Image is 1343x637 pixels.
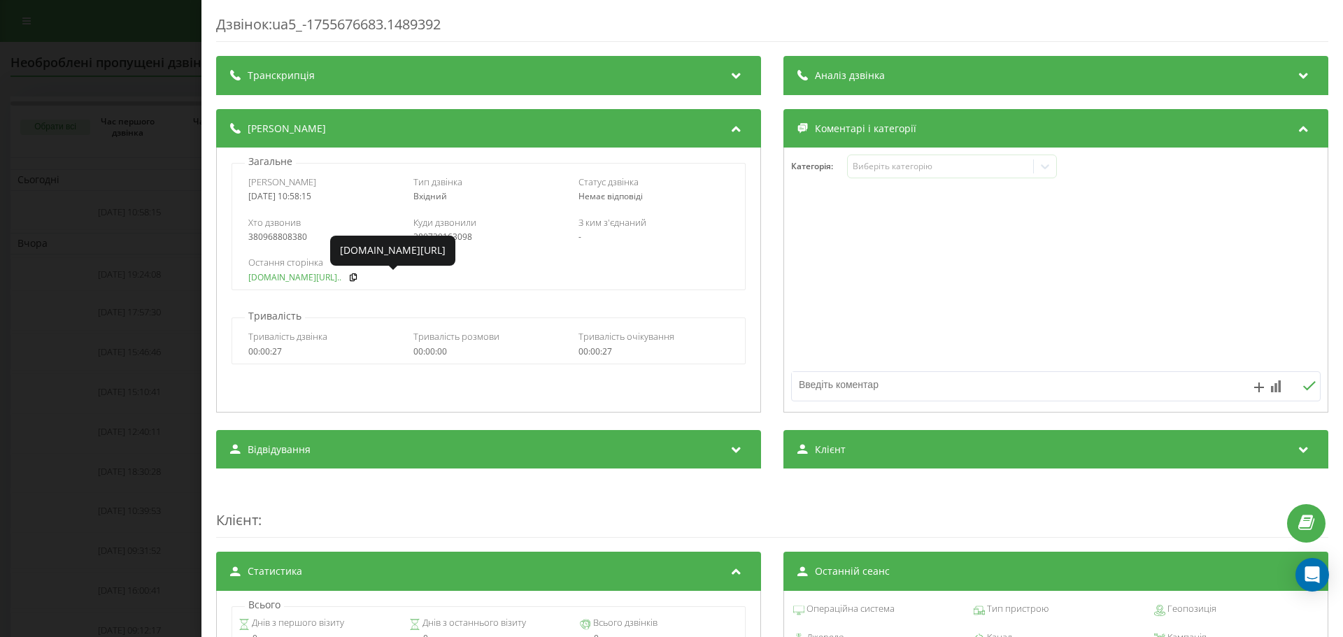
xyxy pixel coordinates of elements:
[985,602,1049,616] span: Тип пристрою
[245,309,305,323] p: Тривалість
[216,15,1328,42] div: Дзвінок : ua5_-1755676683.1489392
[578,216,646,229] span: З ким з'єднаний
[248,256,323,269] span: Остання сторінка
[245,598,284,612] p: Всього
[248,273,341,282] a: [DOMAIN_NAME][URL]..
[413,232,564,242] div: 380739163098
[413,330,499,343] span: Тривалість розмови
[1165,602,1216,616] span: Геопозиція
[340,243,446,257] div: [DOMAIN_NAME][URL]
[413,216,476,229] span: Куди дзвонили
[248,564,302,578] span: Статистика
[815,69,885,83] span: Аналіз дзвінка
[578,190,643,202] span: Немає відповіді
[791,162,847,171] h4: Категорія :
[250,616,344,630] span: Днів з першого візиту
[248,232,399,242] div: 380968808380
[413,190,447,202] span: Вхідний
[815,443,846,457] span: Клієнт
[578,347,729,357] div: 00:00:27
[245,155,296,169] p: Загальне
[248,176,316,188] span: [PERSON_NAME]
[216,510,258,529] span: Клієнт
[578,232,729,242] div: -
[248,69,315,83] span: Транскрипція
[248,443,311,457] span: Відвідування
[248,216,301,229] span: Хто дзвонив
[1295,558,1329,592] div: Open Intercom Messenger
[216,482,1328,538] div: :
[815,122,916,136] span: Коментарі і категорії
[413,347,564,357] div: 00:00:00
[853,161,1028,172] div: Виберіть категорію
[578,330,674,343] span: Тривалість очікування
[804,602,895,616] span: Операційна система
[413,176,462,188] span: Тип дзвінка
[248,330,327,343] span: Тривалість дзвінка
[591,616,658,630] span: Всього дзвінків
[248,122,326,136] span: [PERSON_NAME]
[248,192,399,201] div: [DATE] 10:58:15
[248,347,399,357] div: 00:00:27
[578,176,639,188] span: Статус дзвінка
[815,564,890,578] span: Останній сеанс
[420,616,526,630] span: Днів з останнього візиту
